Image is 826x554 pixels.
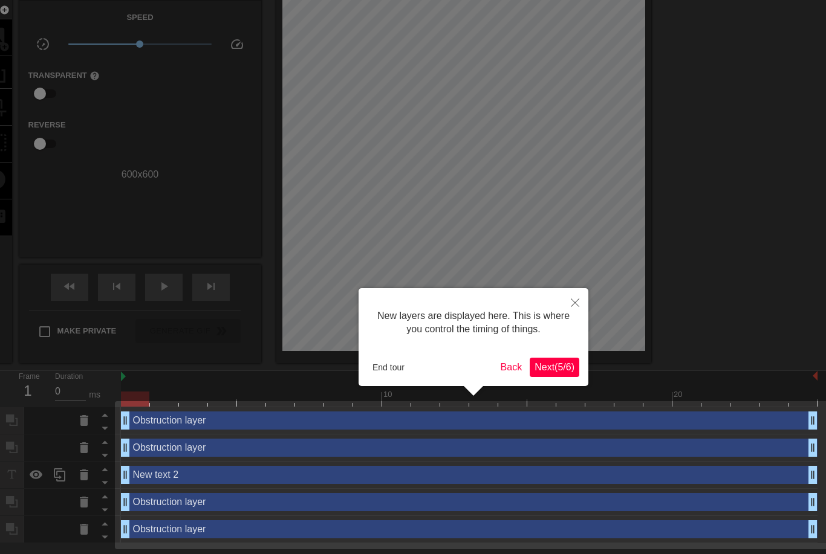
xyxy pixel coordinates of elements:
[535,362,574,372] span: Next ( 5 / 6 )
[562,288,588,316] button: Close
[368,297,579,349] div: New layers are displayed here. This is where you control the timing of things.
[368,358,409,376] button: End tour
[530,358,579,377] button: Next
[496,358,527,377] button: Back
